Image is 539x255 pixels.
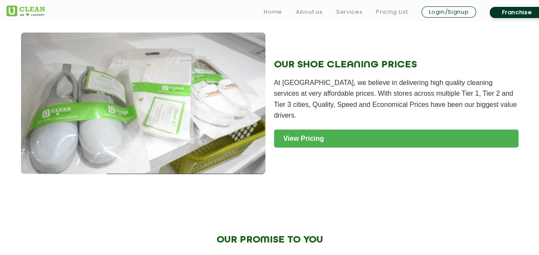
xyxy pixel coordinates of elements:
img: Shoe Cleaning Service [21,33,265,174]
a: Services [336,7,362,17]
a: Pricing List [376,7,408,17]
img: UClean Laundry and Dry Cleaning [6,6,45,16]
a: Login/Signup [422,6,476,18]
a: View Pricing [274,130,518,148]
h2: OUR PROMISE TO YOU [82,234,457,246]
p: At [GEOGRAPHIC_DATA], we believe in delivering high quality cleaning services at very affordable ... [274,77,518,121]
a: Home [264,7,282,17]
h2: OUR SHOE CLEANING PRICES [274,59,518,70]
a: About us [296,7,322,17]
